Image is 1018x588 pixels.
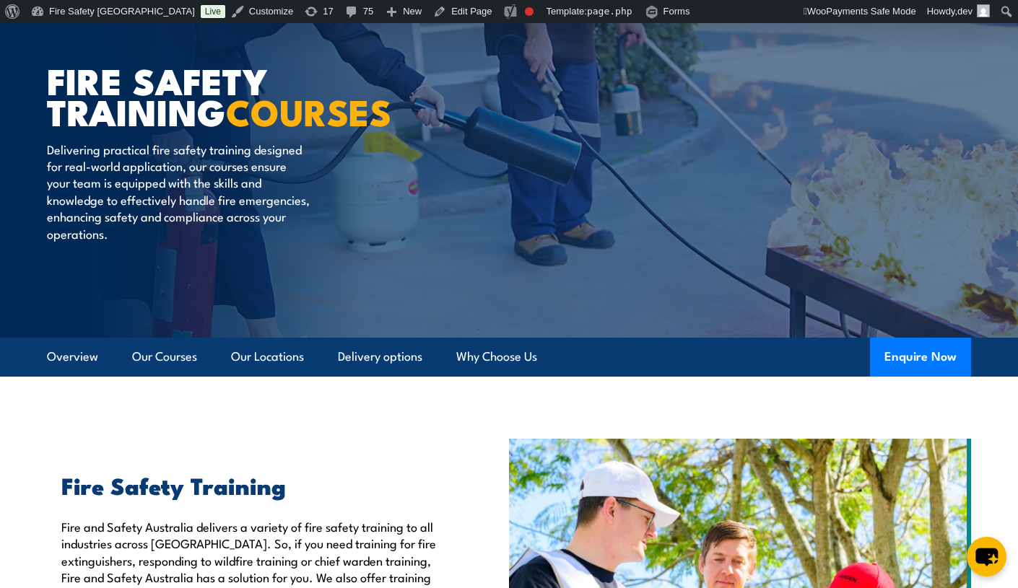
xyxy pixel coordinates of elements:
span: WooPayments Safe Mode [804,6,916,17]
a: Why Choose Us [456,338,537,376]
span: page.php [587,6,632,17]
span: dev [957,6,973,17]
button: chat-button [967,537,1006,576]
a: Overview [47,338,98,376]
a: Our Locations [231,338,304,376]
a: Delivery options [338,338,422,376]
strong: COURSES [226,83,391,139]
h1: FIRE SAFETY TRAINING [47,64,404,126]
h2: Fire Safety Training [61,475,443,495]
a: Live [201,5,225,18]
div: Focus keyphrase not set [525,7,534,16]
button: Enquire Now [870,338,971,377]
p: Delivering practical fire safety training designed for real-world application, our courses ensure... [47,141,310,242]
a: Our Courses [132,338,197,376]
